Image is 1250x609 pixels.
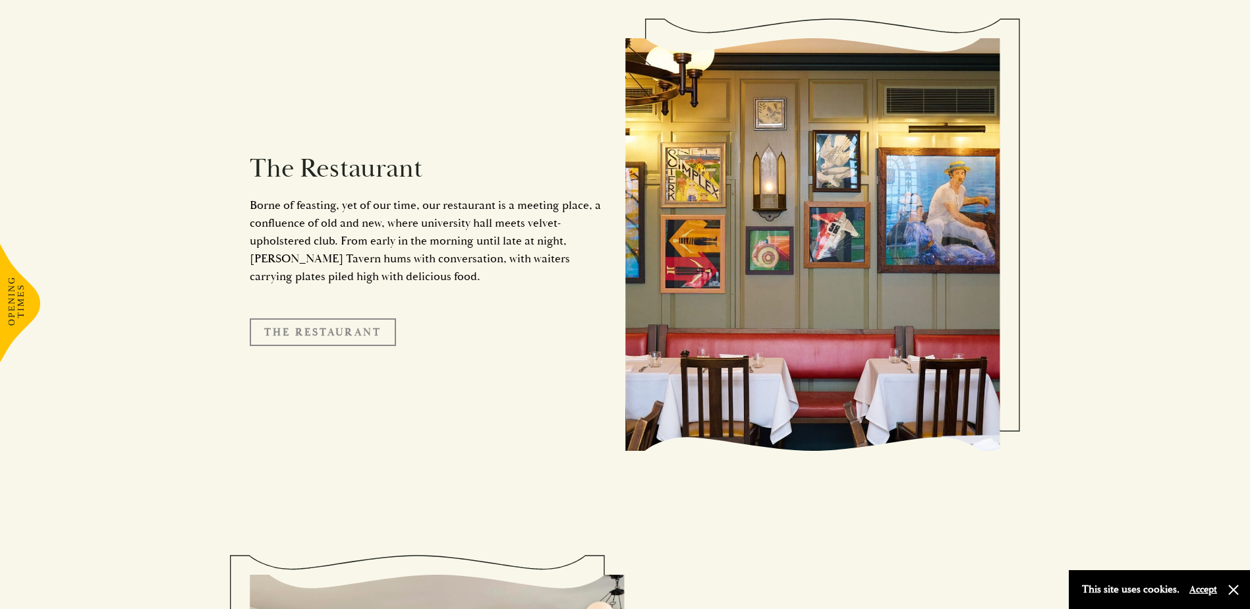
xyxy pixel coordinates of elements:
button: Accept [1189,583,1217,596]
h2: The Restaurant [250,153,606,185]
a: The Restaurant [250,318,396,346]
button: Close and accept [1227,583,1240,596]
p: Borne of feasting, yet of our time, our restaurant is a meeting place, a confluence of old and ne... [250,196,606,285]
p: This site uses cookies. [1082,580,1179,599]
